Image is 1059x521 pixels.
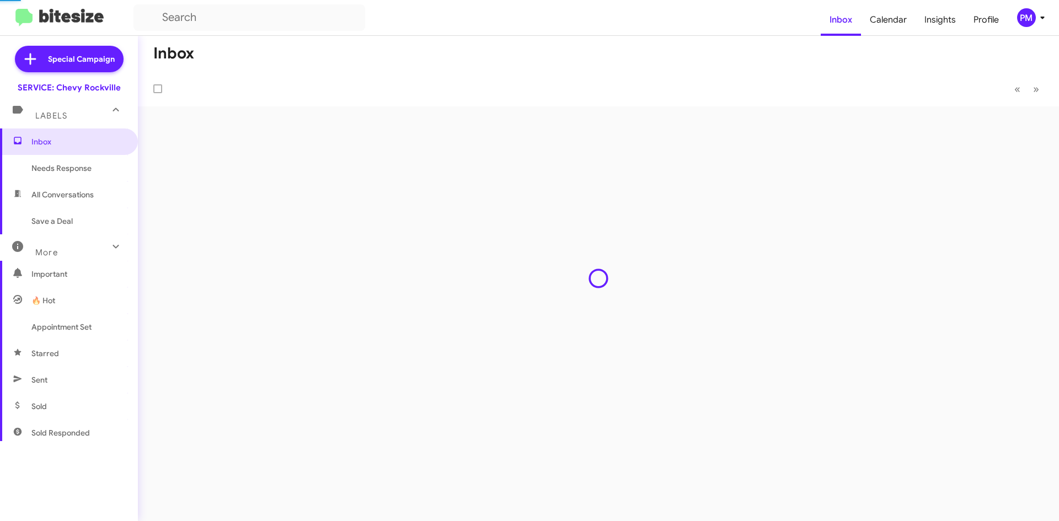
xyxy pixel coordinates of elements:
button: Previous [1008,78,1027,100]
div: SERVICE: Chevy Rockville [18,82,121,93]
span: » [1033,82,1039,96]
a: Special Campaign [15,46,124,72]
div: PM [1017,8,1036,27]
a: Insights [916,4,965,36]
span: « [1014,82,1020,96]
a: Profile [965,4,1008,36]
span: Sold [31,401,47,412]
button: PM [1008,8,1047,27]
nav: Page navigation example [1008,78,1046,100]
span: Special Campaign [48,53,115,65]
a: Calendar [861,4,916,36]
span: Sold Responded [31,427,90,438]
span: Starred [31,348,59,359]
span: Labels [35,111,67,121]
span: More [35,248,58,257]
span: All Conversations [31,189,94,200]
span: Save a Deal [31,216,73,227]
span: Important [31,268,125,280]
h1: Inbox [153,45,194,62]
span: 🔥 Hot [31,295,55,306]
span: Sent [31,374,47,385]
button: Next [1026,78,1046,100]
input: Search [133,4,365,31]
span: Inbox [31,136,125,147]
span: Needs Response [31,163,125,174]
span: Appointment Set [31,321,92,332]
a: Inbox [821,4,861,36]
